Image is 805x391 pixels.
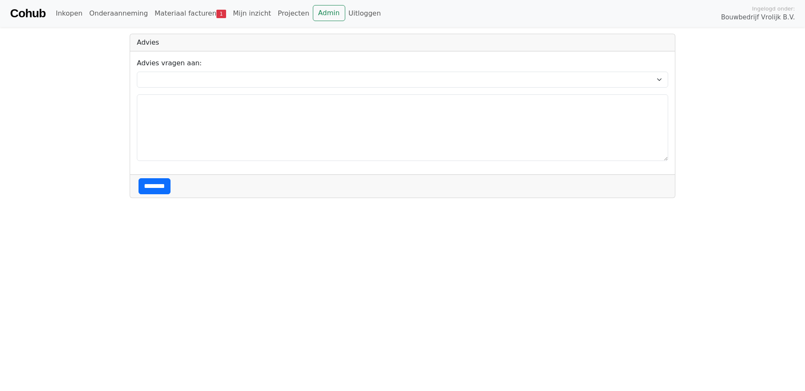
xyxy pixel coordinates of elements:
a: Admin [313,5,345,21]
span: Bouwbedrijf Vrolijk B.V. [721,13,795,22]
a: Materiaal facturen1 [151,5,229,22]
span: 1 [216,10,226,18]
a: Mijn inzicht [229,5,275,22]
a: Inkopen [52,5,85,22]
div: Advies [130,34,675,51]
a: Cohub [10,3,45,24]
a: Uitloggen [345,5,384,22]
span: Ingelogd onder: [752,5,795,13]
a: Onderaanneming [86,5,151,22]
a: Projecten [275,5,313,22]
label: Advies vragen aan: [137,58,202,68]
